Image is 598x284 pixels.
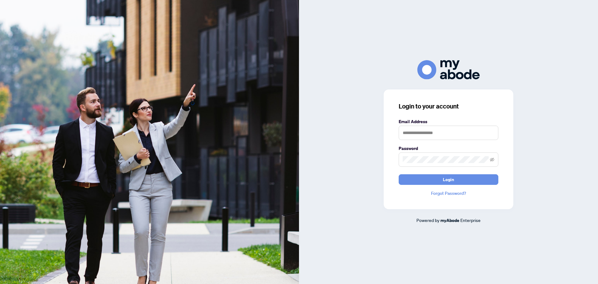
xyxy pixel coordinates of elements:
[399,102,498,111] h3: Login to your account
[399,145,498,152] label: Password
[399,118,498,125] label: Email Address
[490,157,494,162] span: eye-invisible
[440,217,459,224] a: myAbode
[399,190,498,197] a: Forgot Password?
[417,60,480,79] img: ma-logo
[399,174,498,185] button: Login
[416,217,439,223] span: Powered by
[443,175,454,185] span: Login
[460,217,481,223] span: Enterprise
